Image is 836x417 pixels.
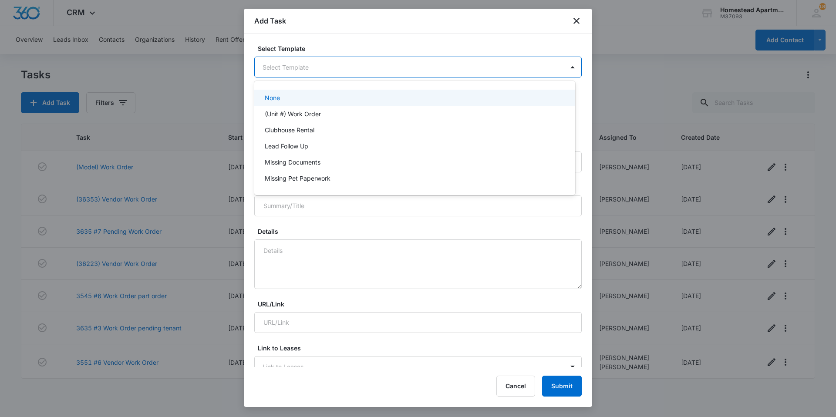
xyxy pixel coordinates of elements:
p: Clubhouse Rental [265,125,314,135]
p: Lead Follow Up [265,141,308,151]
p: Missing Documents [265,158,320,167]
p: Missing Pet Paperwork [265,174,330,183]
p: (Unit #) Work Order [265,109,321,118]
p: None [265,93,280,102]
